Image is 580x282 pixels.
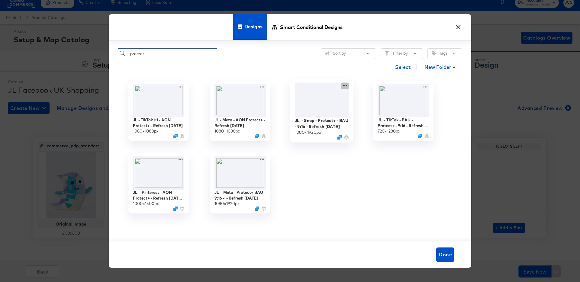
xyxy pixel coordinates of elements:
[210,81,270,141] div: JL - Meta - AON Protect+ - Refresh [DATE]1080×1080pxDuplicate
[393,61,413,73] button: Select
[214,117,266,128] div: JL - Meta - AON Protect+ - Refresh [DATE]
[133,156,184,190] img: fl_layer_apply%2Cg_north_west%2Cx_40%
[133,128,159,134] div: 1080 × 1080 px
[133,84,184,117] img: fl_layer_apply%2Cg_n
[325,51,329,56] svg: Sliders
[395,63,411,71] span: Select
[280,14,343,40] span: Smart Conditional Designs
[427,48,462,59] button: TagTags
[436,247,454,262] button: Done
[133,201,159,207] div: 1000 × 1500 px
[173,134,178,138] svg: Duplicate
[321,48,376,59] button: SlidersSort by
[214,190,266,201] div: JL - Meta - Protect+ BAU - 9:16 - - Refresh [DATE]
[378,128,400,134] div: 720 × 1280 px
[244,13,263,40] span: Designs
[385,51,389,56] svg: Filter
[337,135,342,140] svg: Duplicate
[418,134,422,138] svg: Duplicate
[133,117,184,128] div: JL - TikTok 1:1 - AON Protect+ - Refresh [DATE]
[378,117,429,128] div: JL - TikTok - BAU - Protect+ - 9:16 - Refresh [DATE]
[255,134,259,138] svg: Duplicate
[133,190,184,201] div: JL - Pinterest - AON - Protect+ - Refresh [DATE] Reduced
[419,62,461,73] button: New Folder +
[373,81,433,141] div: JL - TikTok - BAU - Protect+ - 9:16 - Refresh [DATE]720×1280pxDuplicate
[255,207,259,211] svg: Duplicate
[214,156,266,190] img: l_artefacts:YQbUuq_vKR0V
[128,153,189,213] div: JL - Pinterest - AON - Protect+ - Refresh [DATE] Reduced1000×1500pxDuplicate
[214,201,240,207] div: 1080 × 1920 px
[290,79,353,143] div: JL - Snap - Protect+ - BAU - 9:16 - Refresh [DATE]1080×1920pxDuplicate
[295,117,349,129] div: JL - Snap - Protect+ - BAU - 9:16 - Refresh [DATE]
[214,128,240,134] div: 1080 × 1080 px
[210,153,270,213] div: JL - Meta - Protect+ BAU - 9:16 - - Refresh [DATE]1080×1920pxDuplicate
[378,84,429,117] img: l_text:GillSansBold.otf_40_right_letter_spacing_2:%2520%2Cco_rgb:000000%2Cw_115%2Ch_68%2Cc_limi
[439,250,452,259] span: Done
[173,207,178,211] svg: Duplicate
[381,48,423,59] button: FilterFilter by
[295,129,321,135] div: 1080 × 1920 px
[128,81,189,141] div: JL - TikTok 1:1 - AON Protect+ - Refresh [DATE]1080×1080pxDuplicate
[432,51,436,56] svg: Tag
[453,20,464,31] button: ×
[118,48,217,59] input: Search for a design
[295,83,349,117] img: l_artefacts:ekGSqk7dSl0R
